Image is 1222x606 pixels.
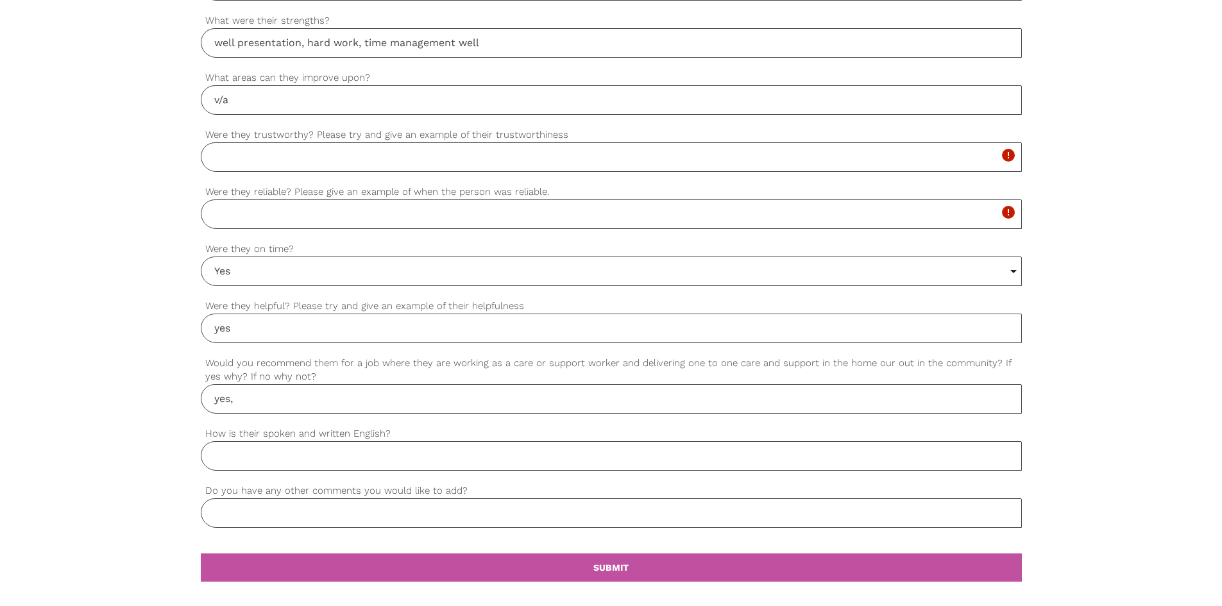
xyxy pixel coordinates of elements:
i: error [1001,147,1016,163]
i: error [1001,205,1016,220]
label: Were they trustworthy? Please try and give an example of their trustworthiness [201,128,1022,142]
label: Would you recommend them for a job where they are working as a care or support worker and deliver... [201,356,1022,384]
label: Were they reliable? Please give an example of when the person was reliable. [201,185,1022,199]
label: Do you have any other comments you would like to add? [201,484,1022,498]
label: Were they helpful? Please try and give an example of their helpfulness [201,299,1022,314]
label: What were their strengths? [201,13,1022,28]
label: How is their spoken and written English? [201,426,1022,441]
b: SUBMIT [593,562,629,573]
label: Were they on time? [201,242,1022,257]
a: SUBMIT [201,553,1022,582]
label: What areas can they improve upon? [201,71,1022,85]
